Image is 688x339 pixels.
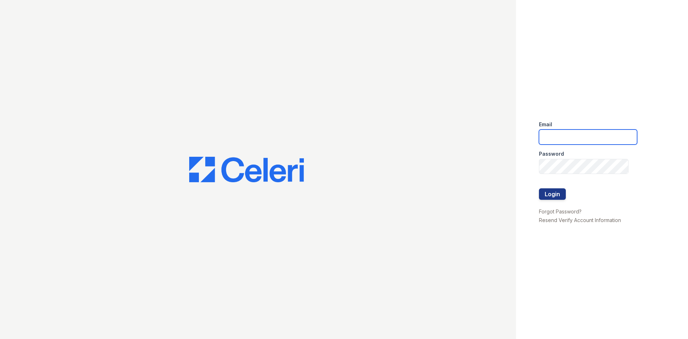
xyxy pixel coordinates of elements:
[539,121,552,128] label: Email
[539,188,566,200] button: Login
[539,208,582,215] a: Forgot Password?
[539,150,564,157] label: Password
[539,217,621,223] a: Resend Verify Account Information
[189,157,304,183] img: CE_Logo_Blue-a8612792a0a2168367f1c8372b55b34899dd931a85d93a1a3d3e32e68fde9ad4.png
